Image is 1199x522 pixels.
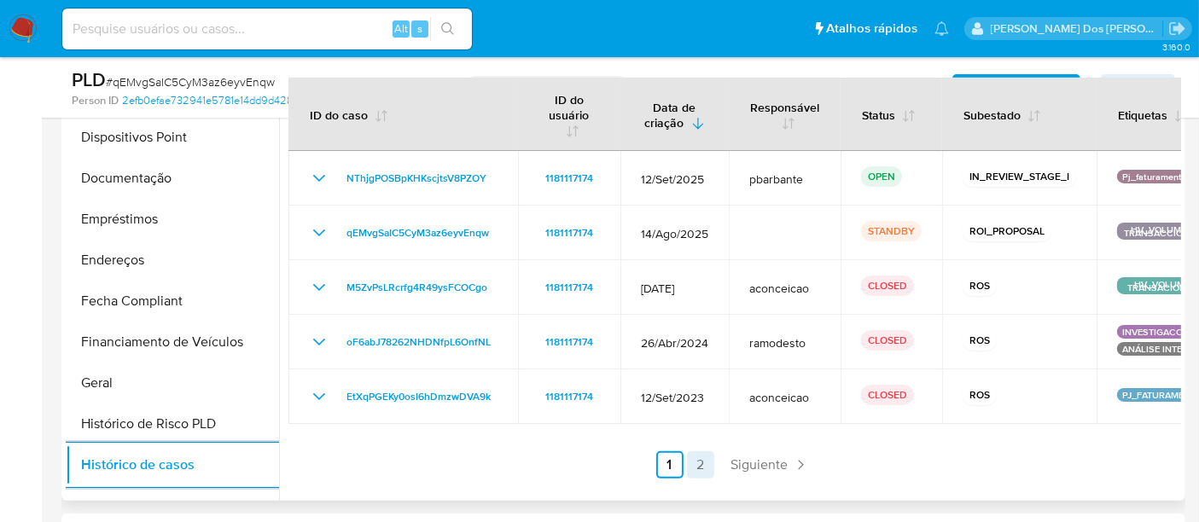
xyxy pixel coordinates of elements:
[1162,40,1190,54] span: 3.160.0
[466,76,629,100] p: STANDBY - ROI PROPOSAL
[934,21,949,36] a: Notificações
[66,403,279,444] button: Histórico de Risco PLD
[66,158,279,199] button: Documentação
[72,93,119,108] b: Person ID
[1168,20,1186,38] a: Sair
[66,117,279,158] button: Dispositivos Point
[62,18,472,40] input: Pesquise usuários ou casos...
[122,93,317,108] a: 2efb0efae732941e5781e14dd9d428b9
[1113,74,1146,101] span: Ações
[826,20,917,38] span: Atalhos rápidos
[430,17,465,41] button: search-icon
[417,20,422,37] span: s
[1101,74,1175,101] button: Ações
[952,74,1080,101] button: AML Data Collector
[66,322,279,362] button: Financiamento de Veículos
[964,74,1068,101] b: AML Data Collector
[66,281,279,322] button: Fecha Compliant
[394,20,408,37] span: Alt
[66,199,279,240] button: Empréstimos
[66,362,279,403] button: Geral
[991,20,1163,37] p: renato.lopes@mercadopago.com.br
[72,66,106,93] b: PLD
[66,240,279,281] button: Endereços
[106,73,275,90] span: # qEMvgSaIC5CyM3az6eyvEnqw
[66,444,279,485] button: Histórico de casos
